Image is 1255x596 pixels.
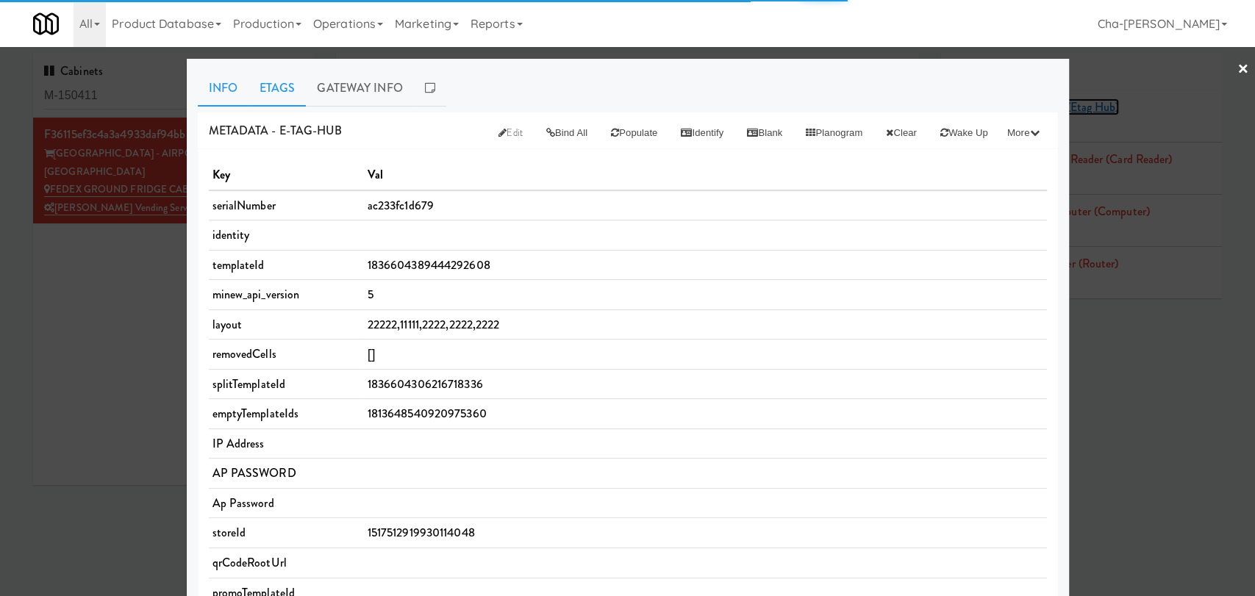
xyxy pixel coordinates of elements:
span: METADATA - e-tag-hub [209,122,343,139]
a: × [1237,47,1249,93]
button: Bind All [534,120,599,146]
th: Key [209,160,364,190]
td: IP Address [209,428,364,459]
td: Ap Password [209,488,364,518]
td: qrCodeRootUrl [209,547,364,578]
span: 1517512919930114048 [368,524,475,541]
a: Gateway Info [306,70,413,107]
button: Identify [669,120,735,146]
td: layout [209,309,364,340]
span: 1836604306216718336 [368,376,483,392]
button: Planogram [794,120,874,146]
th: Val [364,160,1047,190]
td: serialNumber [209,190,364,220]
button: Populate [599,120,669,146]
td: splitTemplateId [209,369,364,399]
span: 1836604389444292608 [368,256,490,273]
span: 1813648540920975360 [368,405,487,422]
span: 22222,11111,2222,2222,2222 [368,316,500,333]
span: ac233fc1d679 [368,197,434,214]
td: storeId [209,518,364,548]
td: AP PASSWORD [209,459,364,489]
td: emptyTemplateIds [209,399,364,429]
td: identity [209,220,364,251]
a: Info [198,70,249,107]
button: Blank [735,120,794,146]
td: templateId [209,250,364,280]
span: 5 [368,286,373,303]
td: removedCells [209,340,364,370]
img: Micromart [33,11,59,37]
td: minew_api_version [209,280,364,310]
button: More [1000,122,1047,144]
button: Clear [874,120,929,146]
span: [] [368,345,375,362]
button: Wake up [929,120,1000,146]
span: Edit [498,126,523,140]
a: Etags [249,70,307,107]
